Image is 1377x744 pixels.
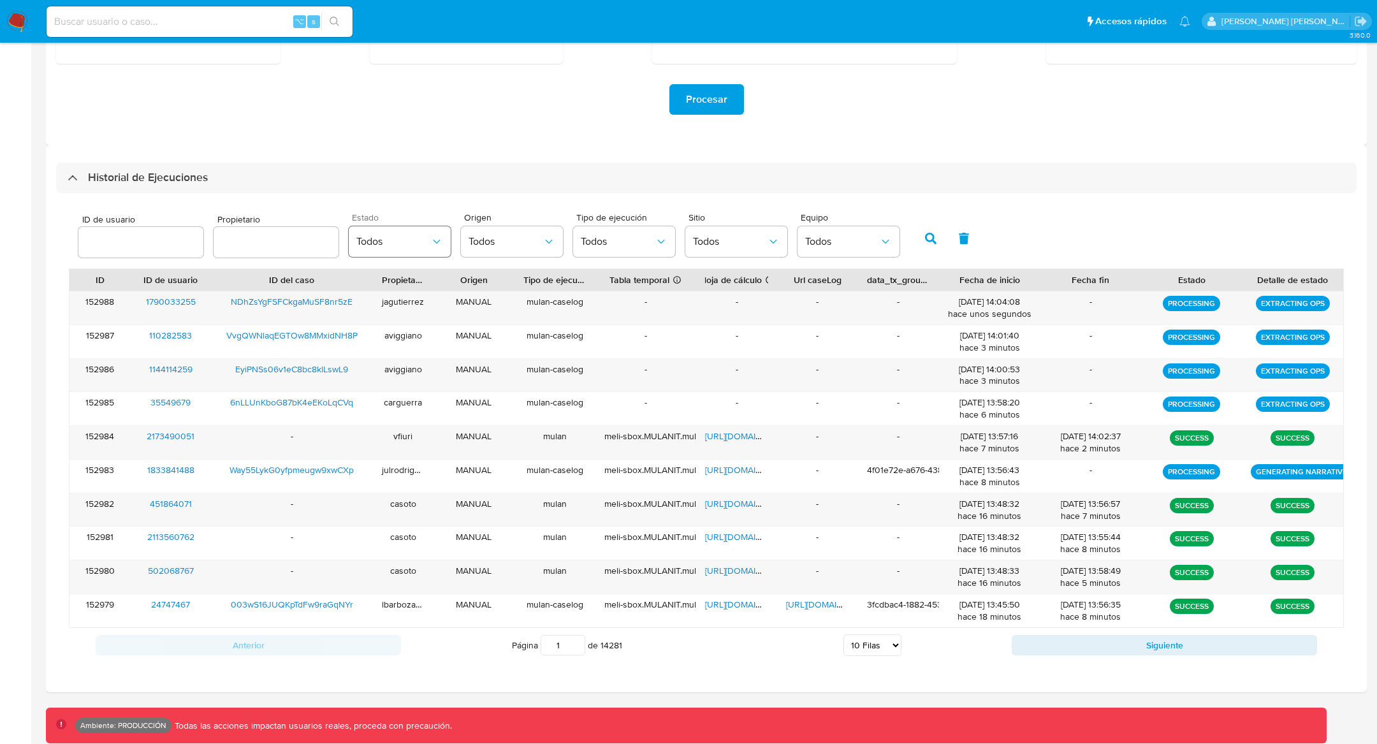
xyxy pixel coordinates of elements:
p: Ambiente: PRODUCCIÓN [80,723,166,728]
input: Buscar usuario o caso... [47,13,353,30]
button: search-icon [321,13,347,31]
p: Todas las acciones impactan usuarios reales, proceda con precaución. [171,720,452,732]
span: s [312,15,316,27]
p: stella.andriano@mercadolibre.com [1221,15,1350,27]
span: Accesos rápidos [1095,15,1167,28]
span: ⌥ [295,15,304,27]
a: Notificaciones [1179,16,1190,27]
a: Salir [1354,15,1367,28]
span: 3.160.0 [1350,30,1371,40]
